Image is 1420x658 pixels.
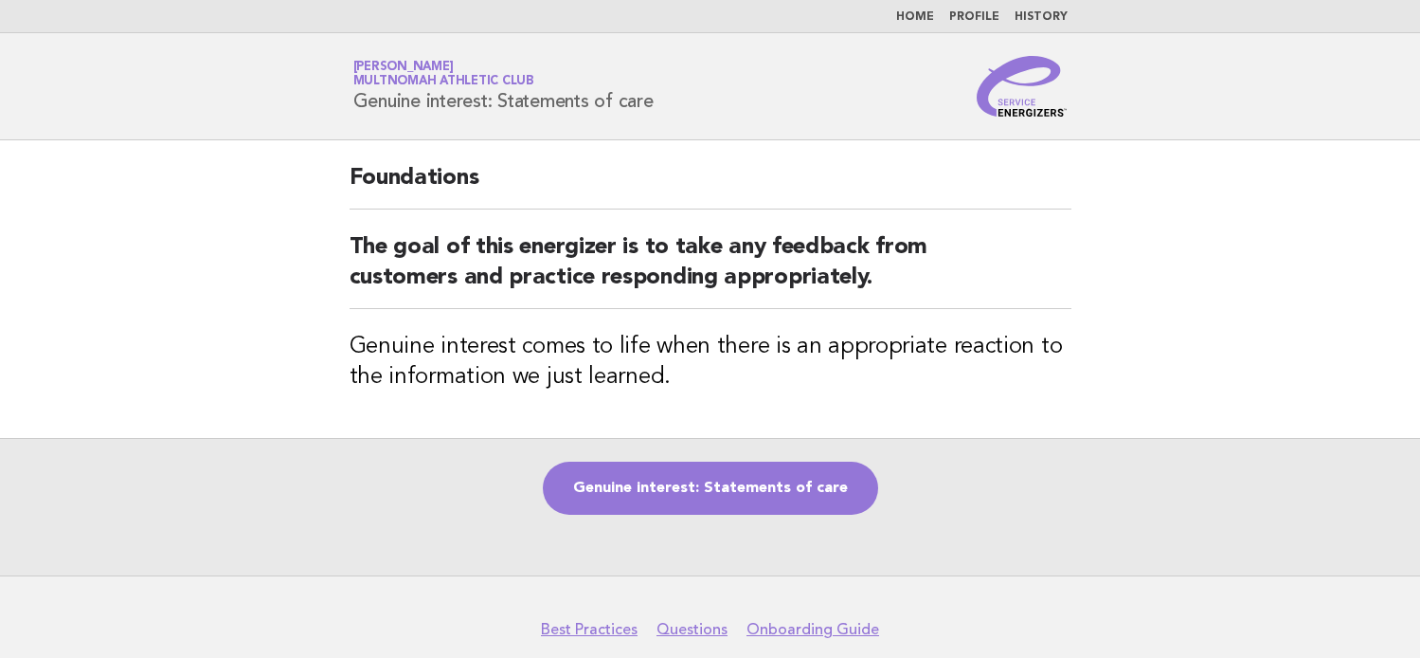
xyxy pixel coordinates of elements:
[350,163,1071,210] h2: Foundations
[350,232,1071,309] h2: The goal of this energizer is to take any feedback from customers and practice responding appropr...
[1015,11,1068,23] a: History
[353,76,534,88] span: Multnomah Athletic Club
[350,332,1071,393] h3: Genuine interest comes to life when there is an appropriate reaction to the information we just l...
[543,462,878,515] a: Genuine interest: Statements of care
[353,62,654,111] h1: Genuine interest: Statements of care
[977,56,1068,117] img: Service Energizers
[746,620,879,639] a: Onboarding Guide
[949,11,999,23] a: Profile
[541,620,638,639] a: Best Practices
[896,11,934,23] a: Home
[656,620,728,639] a: Questions
[353,61,534,87] a: [PERSON_NAME]Multnomah Athletic Club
